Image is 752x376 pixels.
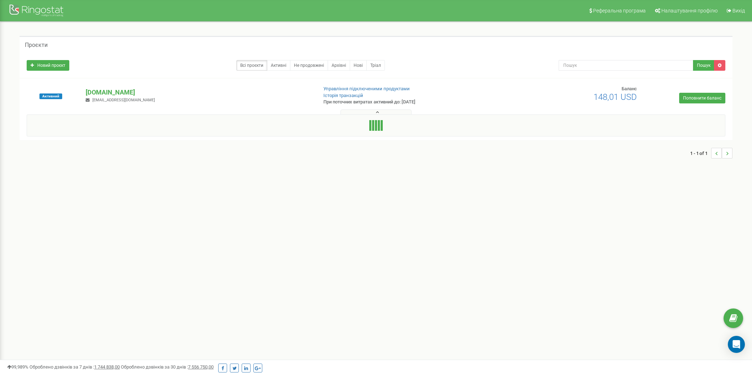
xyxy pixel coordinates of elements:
a: Історія транзакцій [323,93,363,98]
span: Вихід [732,8,745,14]
h5: Проєкти [25,42,48,48]
a: Тріал [366,60,385,71]
u: 1 744 838,00 [94,364,120,370]
u: 7 556 750,00 [188,364,214,370]
a: Не продовжені [290,60,328,71]
a: Архівні [328,60,350,71]
span: 99,989% [7,364,28,370]
span: Реферальна програма [593,8,646,14]
button: Пошук [693,60,714,71]
nav: ... [690,141,732,166]
a: Новий проєкт [27,60,69,71]
span: 148,01 USD [593,92,637,102]
span: Оброблено дзвінків за 7 днів : [29,364,120,370]
span: Баланс [622,86,637,91]
span: Оброблено дзвінків за 30 днів : [121,364,214,370]
p: При поточних витратах активний до: [DATE] [323,99,490,106]
div: Open Intercom Messenger [728,336,745,353]
a: Нові [350,60,367,71]
a: Поповнити баланс [679,93,725,103]
a: Управління підключеними продуктами [323,86,410,91]
span: Налаштування профілю [661,8,718,14]
input: Пошук [559,60,693,71]
span: Активний [39,93,62,99]
a: Всі проєкти [236,60,267,71]
span: 1 - 1 of 1 [690,148,711,159]
a: Активні [267,60,290,71]
p: [DOMAIN_NAME] [86,88,311,97]
span: [EMAIL_ADDRESS][DOMAIN_NAME] [92,98,155,102]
